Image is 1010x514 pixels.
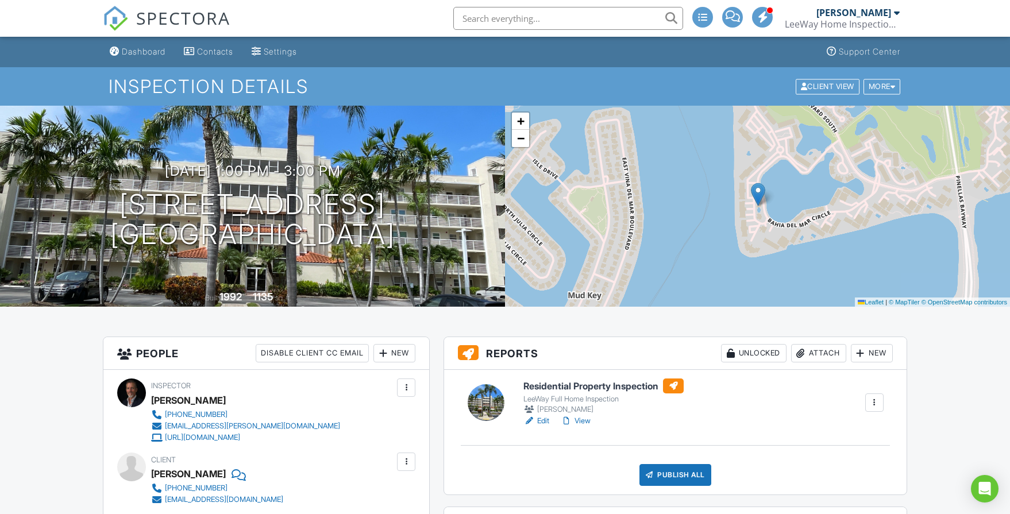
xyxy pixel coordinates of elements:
[839,47,900,56] div: Support Center
[751,183,765,206] img: Marker
[151,455,176,464] span: Client
[721,344,787,362] div: Unlocked
[151,494,283,505] a: [EMAIL_ADDRESS][DOMAIN_NAME]
[165,422,340,431] div: [EMAIL_ADDRESS][PERSON_NAME][DOMAIN_NAME]
[253,291,273,303] div: 1135
[165,484,228,493] div: [PHONE_NUMBER]
[179,41,238,63] a: Contacts
[523,404,684,415] div: [PERSON_NAME]
[863,79,901,94] div: More
[796,79,859,94] div: Client View
[151,482,283,494] a: [PHONE_NUMBER]
[791,344,846,362] div: Attach
[103,6,128,31] img: The Best Home Inspection Software - Spectora
[205,293,218,302] span: Built
[165,433,240,442] div: [URL][DOMAIN_NAME]
[639,464,711,486] div: Publish All
[453,7,683,30] input: Search everything...
[785,18,900,30] div: LeeWay Home Inspection LLC
[971,475,999,503] div: Open Intercom Messenger
[561,415,591,427] a: View
[247,41,302,63] a: Settings
[822,41,905,63] a: Support Center
[816,7,891,18] div: [PERSON_NAME]
[858,299,884,306] a: Leaflet
[523,378,684,415] a: Residential Property Inspection LeeWay Full Home Inspection [PERSON_NAME]
[165,410,228,419] div: [PHONE_NUMBER]
[275,293,291,302] span: sq. ft.
[512,130,529,147] a: Zoom out
[889,299,920,306] a: © MapTiler
[851,344,893,362] div: New
[523,415,549,427] a: Edit
[922,299,1007,306] a: © OpenStreetMap contributors
[165,495,283,504] div: [EMAIL_ADDRESS][DOMAIN_NAME]
[109,76,902,96] h1: Inspection Details
[151,392,226,409] div: [PERSON_NAME]
[105,41,170,63] a: Dashboard
[151,420,340,432] a: [EMAIL_ADDRESS][PERSON_NAME][DOMAIN_NAME]
[264,47,297,56] div: Settings
[110,190,395,250] h1: [STREET_ADDRESS] [GEOGRAPHIC_DATA]
[165,163,341,179] h3: [DATE] 1:00 pm - 3:00 pm
[256,344,369,362] div: Disable Client CC Email
[122,47,165,56] div: Dashboard
[151,381,191,390] span: Inspector
[373,344,415,362] div: New
[517,114,525,128] span: +
[512,113,529,130] a: Zoom in
[103,16,230,40] a: SPECTORA
[795,82,862,90] a: Client View
[151,432,340,443] a: [URL][DOMAIN_NAME]
[517,131,525,145] span: −
[219,291,242,303] div: 1992
[151,465,226,482] div: [PERSON_NAME]
[136,6,230,30] span: SPECTORA
[197,47,233,56] div: Contacts
[103,337,429,370] h3: People
[523,395,684,404] div: LeeWay Full Home Inspection
[444,337,907,370] h3: Reports
[885,299,887,306] span: |
[151,409,340,420] a: [PHONE_NUMBER]
[523,378,684,393] h6: Residential Property Inspection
